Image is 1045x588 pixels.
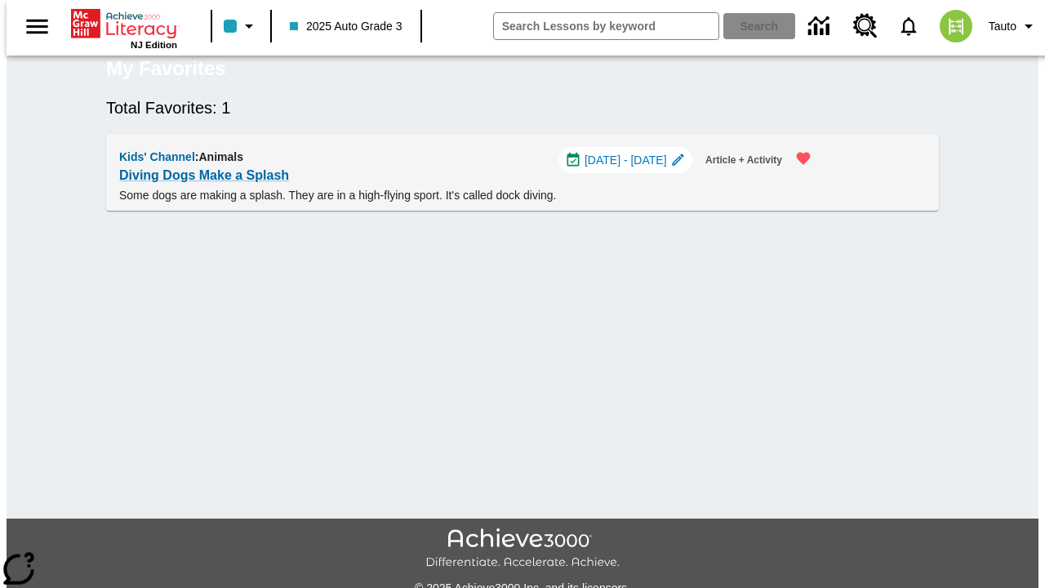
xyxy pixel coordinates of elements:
a: Data Center [798,4,843,49]
a: Resource Center, Will open in new tab [843,4,887,48]
span: [DATE] - [DATE] [585,152,667,169]
span: 2025 Auto Grade 3 [290,18,402,35]
span: Tauto [989,18,1016,35]
button: Open side menu [13,2,61,51]
span: Kids' Channel [119,150,195,163]
button: Select a new avatar [930,5,982,47]
h6: Total Favorites: 1 [106,95,939,121]
span: : Animals [195,150,243,163]
span: NJ Edition [131,40,177,50]
img: Achieve3000 Differentiate Accelerate Achieve [425,528,620,570]
h5: My Favorites [106,56,226,82]
div: Sep 19 - Sep 19 Choose Dates [558,147,692,173]
div: Home [71,6,177,50]
a: Diving Dogs Make a Splash [119,164,289,187]
button: Article + Activity [699,147,789,174]
img: avatar image [940,10,972,42]
input: search field [494,13,718,39]
p: Some dogs are making a splash. They are in a high-flying sport. It's called dock diving. [119,187,821,204]
span: Article + Activity [705,152,782,169]
a: Home [71,7,177,40]
a: Notifications [887,5,930,47]
button: Class color is light blue. Change class color [217,11,265,41]
button: Remove from Favorites [785,140,821,176]
button: Profile/Settings [982,11,1045,41]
